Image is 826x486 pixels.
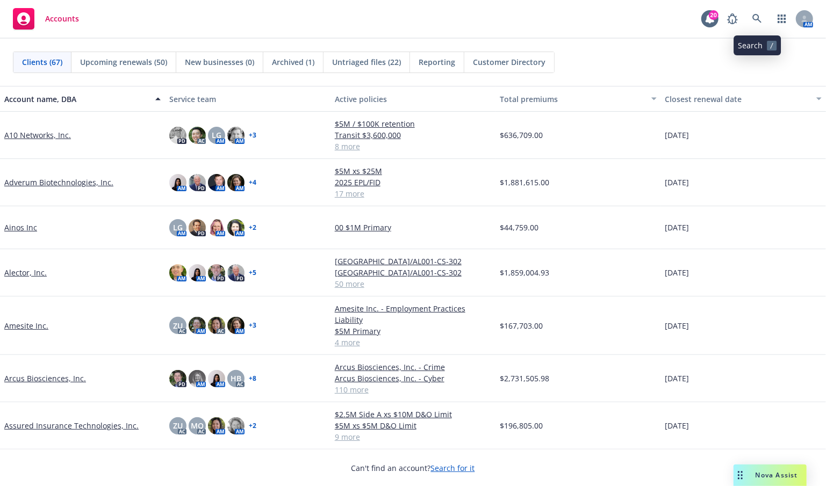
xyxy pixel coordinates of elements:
span: HB [231,373,241,384]
span: Customer Directory [473,56,545,68]
a: Arcus Biosciences, Inc. [4,373,86,384]
div: Total premiums [500,93,644,105]
a: Arcus Biosciences, Inc. - Crime [335,361,491,373]
a: 00 $1M Primary [335,222,491,233]
span: [DATE] [665,177,689,188]
img: photo [189,317,206,334]
img: photo [227,174,245,191]
a: $2.5M Side A xs $10M D&O Limit [335,409,491,420]
span: ZU [173,420,183,431]
img: photo [208,317,225,334]
button: Service team [165,86,330,112]
span: Clients (67) [22,56,62,68]
a: $5M xs $5M D&O Limit [335,420,491,431]
img: photo [208,370,225,387]
a: + 8 [249,375,256,382]
img: photo [227,317,245,334]
img: photo [189,264,206,281]
span: LG [173,222,183,233]
button: Closest renewal date [661,86,826,112]
img: photo [189,174,206,191]
button: Nova Assist [734,465,807,486]
img: photo [208,264,225,281]
a: Switch app [771,8,793,30]
span: LG [212,129,221,141]
a: $5M xs $25M [335,165,491,177]
a: Alector, Inc. [4,267,47,278]
img: photo [169,127,186,144]
img: photo [208,417,225,434]
a: + 3 [249,322,256,329]
span: ZU [173,320,183,331]
span: [DATE] [665,420,689,431]
span: [DATE] [665,267,689,278]
img: photo [227,417,245,434]
a: [GEOGRAPHIC_DATA]/AL001-CS-302 [335,267,491,278]
img: photo [169,370,186,387]
a: 2025 EPL/FID [335,177,491,188]
img: photo [189,127,206,144]
span: [DATE] [665,373,689,384]
a: $5M Primary [335,325,491,337]
span: MQ [191,420,204,431]
a: 110 more [335,384,491,395]
span: $636,709.00 [500,129,543,141]
a: 9 more [335,431,491,443]
img: photo [208,219,225,236]
a: Amesite Inc. - Employment Practices Liability [335,303,491,325]
span: Accounts [45,14,79,23]
span: Nova Assist [756,470,798,480]
span: [DATE] [665,320,689,331]
span: $196,805.00 [500,420,543,431]
a: 50 more [335,278,491,289]
span: Can't find an account? [351,462,475,474]
a: + 2 [249,224,256,231]
a: Search [746,8,768,30]
img: photo [169,264,186,281]
a: A10 Networks, Inc. [4,129,71,141]
button: Active policies [331,86,495,112]
button: Total premiums [495,86,660,112]
div: Closest renewal date [665,93,810,105]
a: Search for it [431,463,475,473]
a: Transit $3,600,000 [335,129,491,141]
span: [DATE] [665,129,689,141]
div: Account name, DBA [4,93,149,105]
img: photo [227,264,245,281]
div: Drag to move [734,465,747,486]
a: + 4 [249,179,256,186]
img: photo [227,219,245,236]
span: $1,881,615.00 [500,177,549,188]
a: + 3 [249,132,256,139]
span: Reporting [419,56,455,68]
a: Report a Bug [722,8,743,30]
span: Untriaged files (22) [332,56,401,68]
a: [GEOGRAPHIC_DATA]/AL001-CS-302 [335,256,491,267]
span: [DATE] [665,222,689,233]
a: + 5 [249,270,256,276]
img: photo [169,174,186,191]
a: Assured Insurance Technologies, Inc. [4,420,139,431]
a: + 2 [249,423,256,429]
span: $167,703.00 [500,320,543,331]
div: Service team [169,93,326,105]
span: $2,731,505.98 [500,373,549,384]
span: New businesses (0) [185,56,254,68]
a: 8 more [335,141,491,152]
a: Amesite Inc. [4,320,48,331]
span: Archived (1) [272,56,314,68]
span: Upcoming renewals (50) [80,56,167,68]
span: $1,859,004.93 [500,267,549,278]
span: $44,759.00 [500,222,538,233]
a: 17 more [335,188,491,199]
a: Accounts [9,4,83,34]
div: Active policies [335,93,491,105]
a: $5M / $100K retention [335,118,491,129]
img: photo [189,370,206,387]
div: 20 [709,10,719,20]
